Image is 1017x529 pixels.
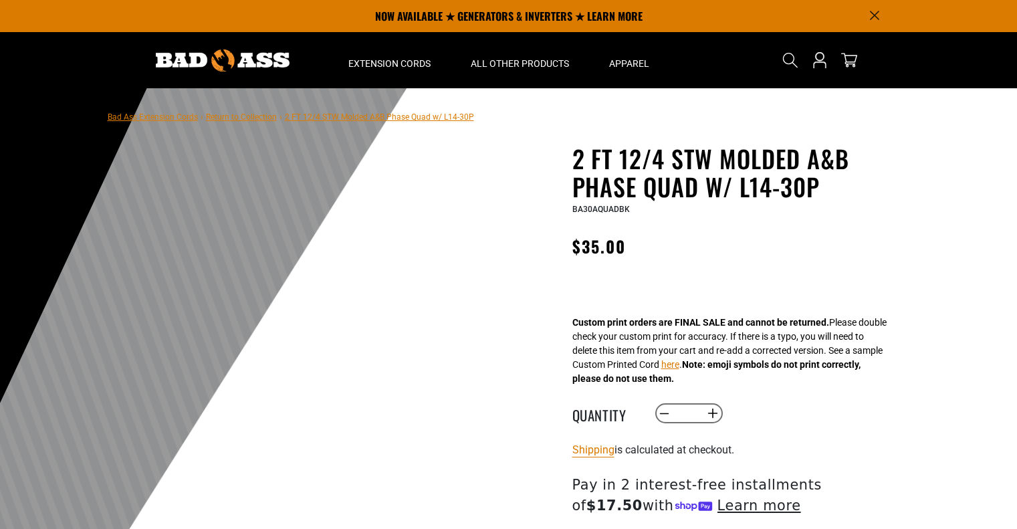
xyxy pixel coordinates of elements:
[572,405,639,422] label: Quantity
[108,108,474,124] nav: breadcrumbs
[285,112,474,122] span: 2 FT 12/4 STW Molded A&B Phase Quad w/ L14-30P
[572,205,630,214] span: BA30AQUADBK
[572,359,861,384] strong: Note: emoji symbols do not print correctly, please do not use them.
[572,441,900,459] div: is calculated at checkout.
[572,234,626,258] span: $35.00
[572,144,900,201] h1: 2 FT 12/4 STW Molded A&B Phase Quad w/ L14-30P
[780,49,801,71] summary: Search
[206,112,277,122] a: Return to Collection
[572,316,887,386] div: Please double check your custom print for accuracy. If there is a typo, you will need to delete t...
[328,32,451,88] summary: Extension Cords
[609,58,649,70] span: Apparel
[348,58,431,70] span: Extension Cords
[108,112,198,122] a: Bad Ass Extension Cords
[572,443,614,456] a: Shipping
[156,49,290,72] img: Bad Ass Extension Cords
[279,112,282,122] span: ›
[451,32,589,88] summary: All Other Products
[589,32,669,88] summary: Apparel
[201,112,203,122] span: ›
[572,317,829,328] strong: Custom print orders are FINAL SALE and cannot be returned.
[661,358,679,372] button: here
[471,58,569,70] span: All Other Products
